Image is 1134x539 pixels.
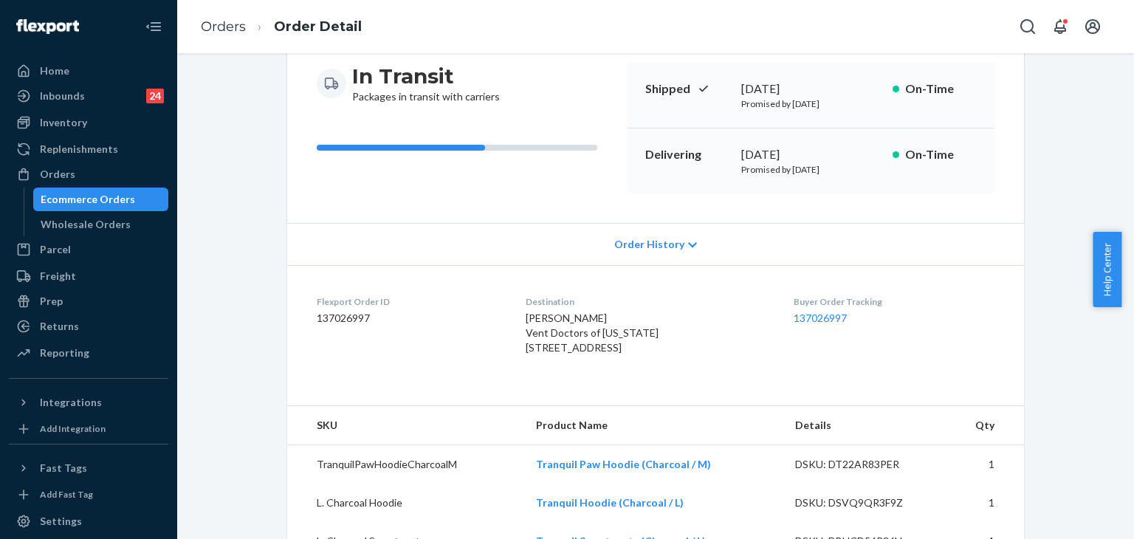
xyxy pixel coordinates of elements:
[40,294,63,309] div: Prep
[9,456,168,480] button: Fast Tags
[30,10,83,24] span: Support
[287,406,524,445] th: SKU
[16,19,79,34] img: Flexport logo
[9,238,168,261] a: Parcel
[9,289,168,313] a: Prep
[795,457,934,472] div: DSKU: DT22AR83PER
[40,63,69,78] div: Home
[645,146,729,163] p: Delivering
[9,391,168,414] button: Integrations
[40,89,85,103] div: Inbounds
[41,217,131,232] div: Wholesale Orders
[40,422,106,435] div: Add Integration
[741,80,881,97] div: [DATE]
[40,167,75,182] div: Orders
[945,406,1024,445] th: Qty
[41,192,135,207] div: Ecommerce Orders
[9,162,168,186] a: Orders
[536,458,711,470] a: Tranquil Paw Hoodie (Charcoal / M)
[1045,12,1075,41] button: Open notifications
[9,84,168,108] a: Inbounds24
[526,312,659,354] span: [PERSON_NAME] Vent Doctors of [US_STATE] [STREET_ADDRESS]
[741,146,881,163] div: [DATE]
[33,188,169,211] a: Ecommerce Orders
[9,111,168,134] a: Inventory
[9,315,168,338] a: Returns
[9,341,168,365] a: Reporting
[40,269,76,284] div: Freight
[40,115,87,130] div: Inventory
[146,89,164,103] div: 24
[352,63,500,89] h3: In Transit
[9,486,168,504] a: Add Fast Tag
[9,137,168,161] a: Replenishments
[9,420,168,438] a: Add Integration
[274,18,362,35] a: Order Detail
[40,514,82,529] div: Settings
[287,484,524,522] td: L. Charcoal Hoodie
[317,295,502,308] dt: Flexport Order ID
[524,406,783,445] th: Product Name
[1013,12,1042,41] button: Open Search Box
[352,63,500,104] div: Packages in transit with carriers
[741,97,881,110] p: Promised by [DATE]
[40,242,71,257] div: Parcel
[614,237,684,252] span: Order History
[526,295,771,308] dt: Destination
[40,461,87,476] div: Fast Tags
[317,311,502,326] dd: 137026997
[794,312,847,324] a: 137026997
[536,496,684,509] a: Tranquil Hoodie (Charcoal / L)
[189,5,374,49] ol: breadcrumbs
[287,445,524,484] td: TranquilPawHoodieCharcoalM
[905,146,977,163] p: On-Time
[945,445,1024,484] td: 1
[1093,232,1121,307] button: Help Center
[201,18,246,35] a: Orders
[9,59,168,83] a: Home
[905,80,977,97] p: On-Time
[40,488,93,501] div: Add Fast Tag
[645,80,729,97] p: Shipped
[9,509,168,533] a: Settings
[139,12,168,41] button: Close Navigation
[1078,12,1107,41] button: Open account menu
[40,346,89,360] div: Reporting
[9,264,168,288] a: Freight
[741,163,881,176] p: Promised by [DATE]
[40,319,79,334] div: Returns
[40,142,118,157] div: Replenishments
[794,295,994,308] dt: Buyer Order Tracking
[783,406,946,445] th: Details
[33,213,169,236] a: Wholesale Orders
[795,495,934,510] div: DSKU: DSVQ9QR3F9Z
[945,484,1024,522] td: 1
[40,395,102,410] div: Integrations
